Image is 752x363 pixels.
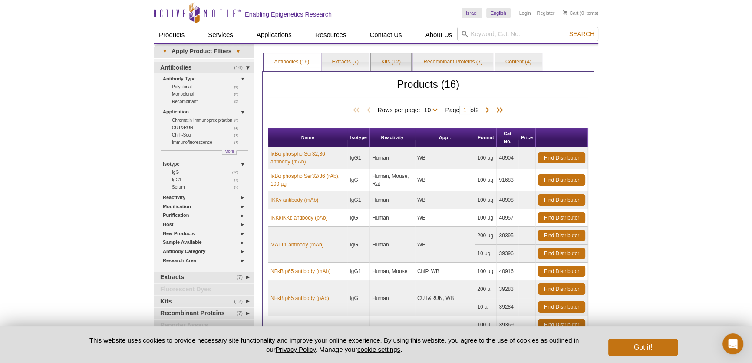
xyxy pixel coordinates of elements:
[370,169,415,191] td: Human, Mouse, Rat
[413,53,493,71] a: Recombinant Proteins (7)
[441,106,483,114] span: Page of
[497,169,518,191] td: 91683
[154,272,254,283] a: (7)Extracts
[237,308,247,319] span: (7)
[347,280,370,316] td: IgG
[538,212,585,223] a: Find Distributor
[163,74,248,83] a: Antibody Type
[154,62,254,73] a: (16)Antibodies
[475,298,497,316] td: 10 µl
[415,128,475,147] th: Appl.
[172,124,243,131] a: (1)CUT&RUN
[567,30,597,38] button: Search
[234,176,243,183] span: (4)
[163,220,248,229] a: Host
[538,230,585,241] a: Find Distributor
[163,211,248,220] a: Purification
[415,191,475,209] td: WB
[163,107,248,117] a: Application
[462,8,482,18] a: Israel
[563,8,598,18] li: (0 items)
[497,245,518,263] td: 39396
[270,294,329,302] a: NFκB p65 antibody (pAb)
[154,296,254,307] a: (12)Kits
[154,320,254,331] a: Reporter Assays
[475,316,497,334] td: 100 µl
[172,139,243,146] a: (1)Immunofluorescence
[538,152,585,163] a: Find Distributor
[483,106,492,115] span: Next Page
[234,124,243,131] span: (1)
[172,98,243,105] a: (5)Recombinant
[497,298,518,316] td: 39284
[172,117,243,124] a: (3)Chromatin Immunoprecipitation
[158,47,172,55] span: ▾
[563,10,567,15] img: Your Cart
[538,248,585,259] a: Find Distributor
[415,316,475,352] td: ChIP, ChIP-Seq, EMSA, WB
[347,128,370,147] th: Isotype
[370,280,415,316] td: Human
[497,147,518,169] td: 40904
[538,266,585,277] a: Find Distributor
[154,44,254,58] a: ▾Apply Product Filters▾
[497,209,518,227] td: 40957
[415,227,475,263] td: WB
[475,191,497,209] td: 100 µg
[234,90,243,98] span: (5)
[415,209,475,227] td: WB
[415,280,475,316] td: CUT&RUN, WB
[268,80,588,97] h2: Products (16)
[497,263,518,280] td: 40916
[475,245,497,263] td: 10 µg
[347,209,370,227] td: IgG
[310,27,352,43] a: Resources
[370,191,415,209] td: Human
[172,90,243,98] a: (5)Monoclonal
[497,316,518,334] td: 39369
[537,10,554,16] a: Register
[172,131,243,139] a: (1)ChIP-Seq
[563,10,578,16] a: Cart
[268,128,347,147] th: Name
[234,296,247,307] span: (12)
[154,284,254,295] a: Fluorescent Dyes
[270,172,345,188] a: IκBα phospho Ser32/36 (rAb), 100 µg
[370,147,415,169] td: Human
[172,176,243,183] a: (4)IgG1
[347,191,370,209] td: IgG1
[347,316,370,352] td: Serum
[538,283,585,295] a: Find Distributor
[351,106,364,115] span: First Page
[486,8,511,18] a: English
[222,150,237,155] a: More
[154,308,254,319] a: (7)Recombinant Proteins
[270,214,327,222] a: IKKi/IKKε antibody (pAb)
[475,169,497,191] td: 100 µg
[492,106,505,115] span: Last Page
[608,339,678,356] button: Got it!
[370,227,415,263] td: Human
[497,191,518,209] td: 40908
[232,169,243,176] span: (10)
[234,62,247,73] span: (16)
[234,98,243,105] span: (5)
[264,53,320,71] a: Antibodies (16)
[370,263,415,280] td: Human, Mouse
[370,316,415,352] td: Human
[538,174,585,186] a: Find Distributor
[518,128,536,147] th: Price
[364,27,407,43] a: Contact Us
[234,183,243,191] span: (2)
[163,202,248,211] a: Modification
[74,336,594,354] p: This website uses cookies to provide necessary site functionality and improve your online experie...
[322,53,369,71] a: Extracts (7)
[172,169,243,176] a: (10)IgG
[231,47,245,55] span: ▾
[569,30,594,37] span: Search
[270,241,324,249] a: MALT1 antibody (mAb)
[234,83,243,90] span: (6)
[475,209,497,227] td: 100 µg
[347,227,370,263] td: IgG
[270,196,318,204] a: IKKγ antibody (mAb)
